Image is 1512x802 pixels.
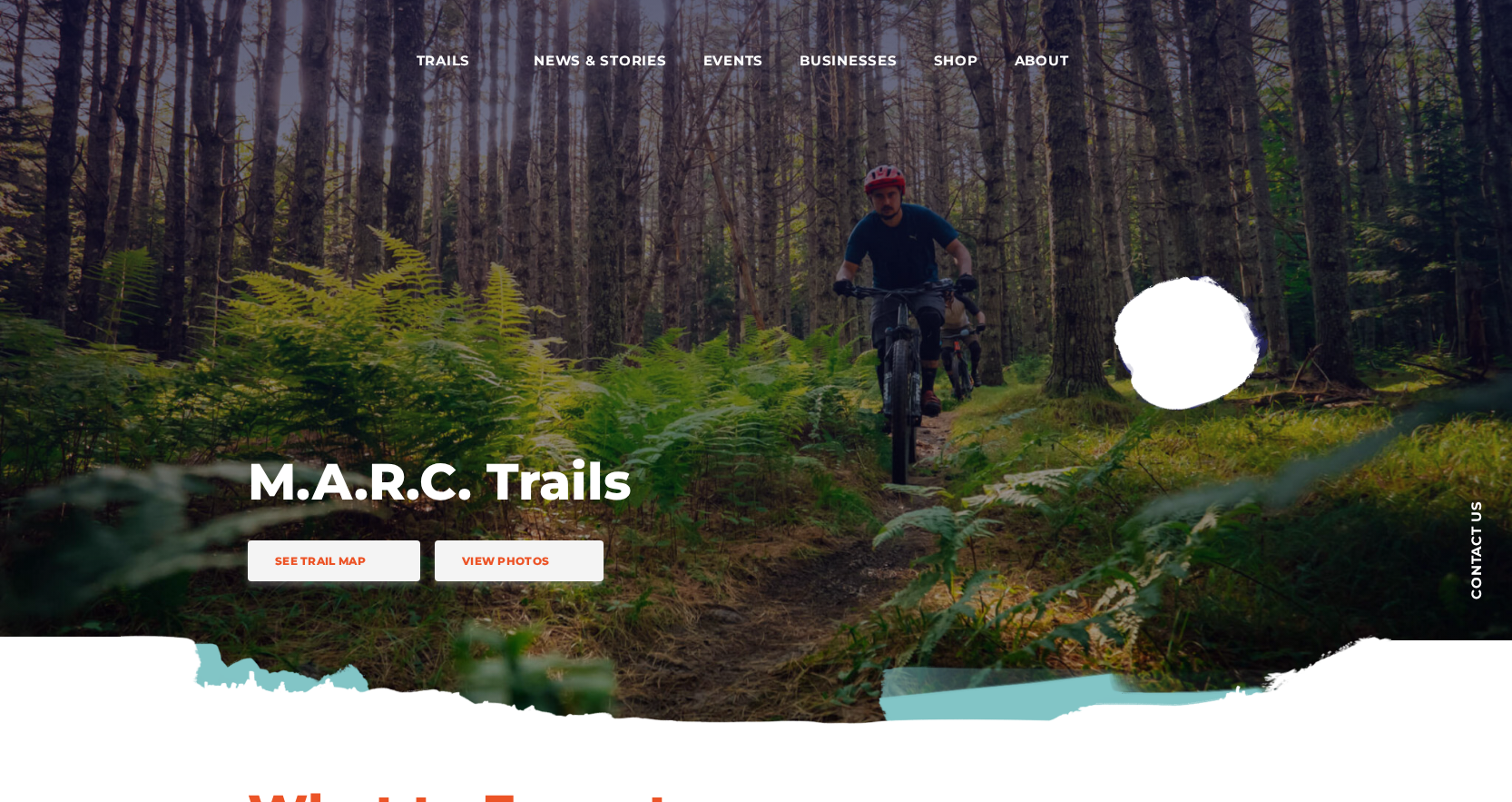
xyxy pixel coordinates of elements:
span: Contact us [1469,500,1483,599]
span: See Trail Map [275,554,366,568]
span: Events [703,52,764,70]
a: Contact us [1439,472,1512,627]
span: Businesses [800,52,898,70]
span: Shop [934,52,978,70]
a: See Trail Map trail icon [248,540,420,581]
span: News & Stories [534,52,667,70]
span: View Photos [462,554,549,568]
a: View Photos trail icon [435,540,604,581]
span: About [1015,52,1096,70]
span: Trails [417,52,498,70]
h1: M.A.R.C. Trails [248,450,829,513]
